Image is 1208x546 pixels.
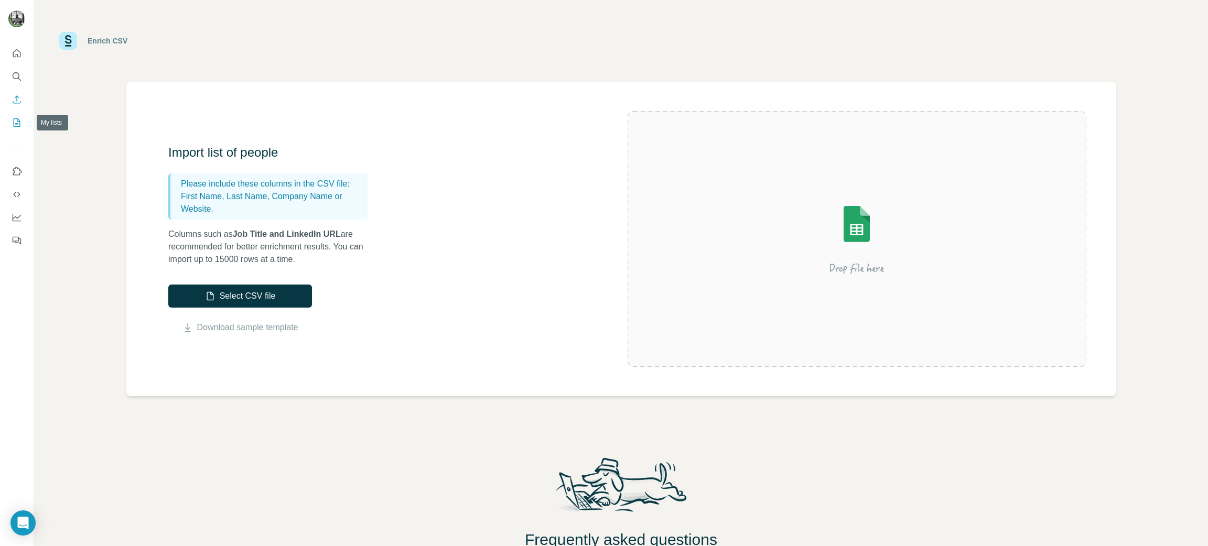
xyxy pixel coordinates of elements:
[168,285,312,308] button: Select CSV file
[168,321,312,334] button: Download sample template
[8,10,25,27] img: Avatar
[168,144,378,161] h3: Import list of people
[546,455,697,522] img: Surfe Mascot Illustration
[8,208,25,227] button: Dashboard
[233,230,341,238] span: Job Title and LinkedIn URL
[8,90,25,109] button: Enrich CSV
[8,231,25,250] button: Feedback
[181,178,363,190] p: Please include these columns in the CSV file:
[59,32,77,50] img: Surfe Logo
[762,176,951,302] img: Surfe Illustration - Drop file here or select below
[197,321,298,334] a: Download sample template
[8,44,25,63] button: Quick start
[8,185,25,204] button: Use Surfe API
[168,228,378,266] p: Columns such as are recommended for better enrichment results. You can import up to 15000 rows at...
[88,36,127,46] div: Enrich CSV
[181,190,363,215] p: First Name, Last Name, Company Name or Website.
[10,510,36,536] div: Open Intercom Messenger
[8,67,25,86] button: Search
[8,162,25,181] button: Use Surfe on LinkedIn
[8,113,25,132] button: My lists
